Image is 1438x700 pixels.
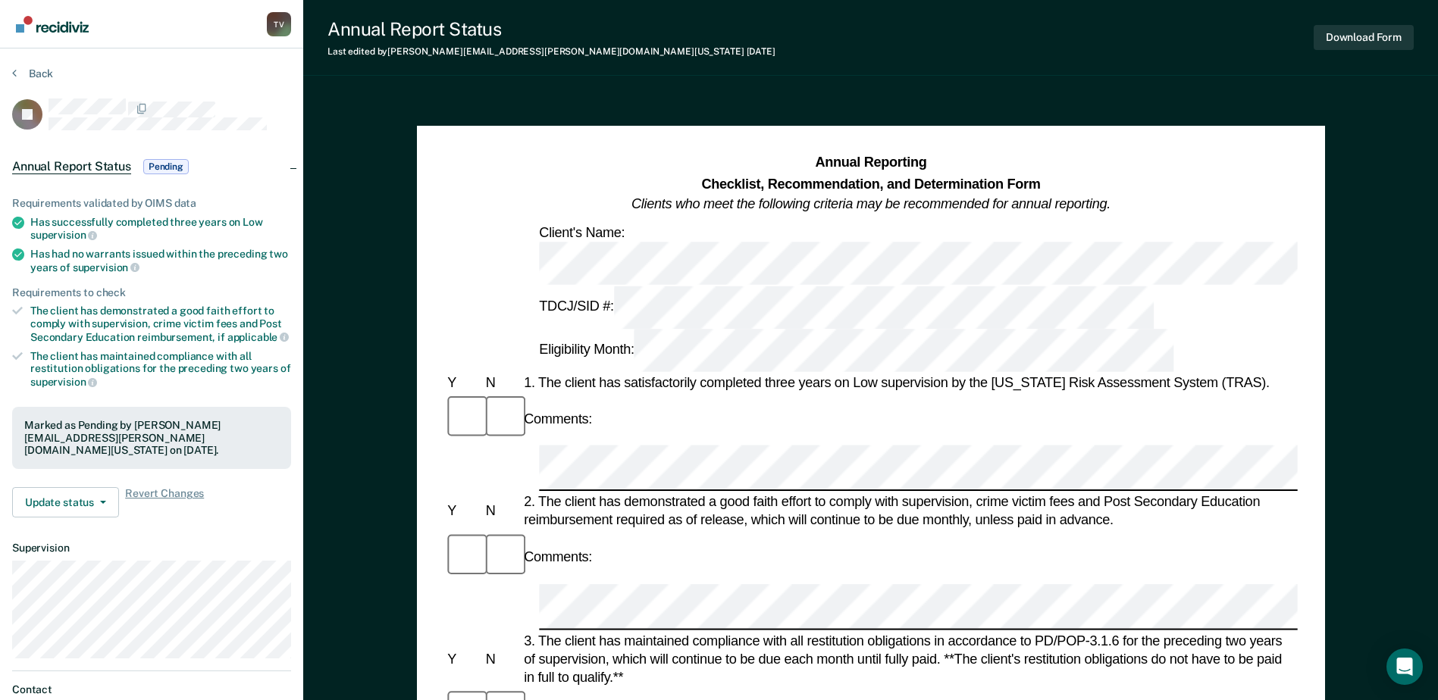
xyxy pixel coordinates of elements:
[12,683,291,696] dt: Contact
[125,487,204,517] span: Revert Changes
[30,248,291,273] div: Has had no warrants issued within the preceding two years of
[1386,648,1423,685] div: Open Intercom Messenger
[521,493,1298,530] div: 2. The client has demonstrated a good faith effort to comply with supervision, crime victim fees ...
[12,542,291,555] dt: Supervision
[482,650,520,668] div: N
[327,46,775,57] div: Last edited by [PERSON_NAME][EMAIL_ADDRESS][PERSON_NAME][DOMAIN_NAME][US_STATE]
[12,487,119,517] button: Update status
[521,410,595,428] div: Comments:
[30,216,291,242] div: Has successfully completed three years on Low
[24,419,279,457] div: Marked as Pending by [PERSON_NAME][EMAIL_ADDRESS][PERSON_NAME][DOMAIN_NAME][US_STATE] on [DATE].
[30,350,291,389] div: The client has maintained compliance with all restitution obligations for the preceding two years of
[701,176,1040,191] strong: Checklist, Recommendation, and Determination Form
[482,373,520,392] div: N
[536,286,1156,329] div: TDCJ/SID #:
[267,12,291,36] button: Profile dropdown button
[327,18,775,40] div: Annual Report Status
[227,331,289,343] span: applicable
[747,46,775,57] span: [DATE]
[30,229,97,241] span: supervision
[30,305,291,343] div: The client has demonstrated a good faith effort to comply with supervision, crime victim fees and...
[73,261,139,273] span: supervision
[12,197,291,210] div: Requirements validated by OIMS data
[444,373,482,392] div: Y
[536,329,1176,372] div: Eligibility Month:
[521,548,595,566] div: Comments:
[444,502,482,520] div: Y
[521,631,1298,686] div: 3. The client has maintained compliance with all restitution obligations in accordance to PD/POP-...
[30,376,97,388] span: supervision
[12,286,291,299] div: Requirements to check
[12,159,131,174] span: Annual Report Status
[267,12,291,36] div: T V
[631,196,1111,211] em: Clients who meet the following criteria may be recommended for annual reporting.
[521,373,1298,392] div: 1. The client has satisfactorily completed three years on Low supervision by the [US_STATE] Risk ...
[16,16,89,33] img: Recidiviz
[482,502,520,520] div: N
[815,155,926,170] strong: Annual Reporting
[143,159,189,174] span: Pending
[12,67,53,80] button: Back
[1314,25,1414,50] button: Download Form
[444,650,482,668] div: Y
